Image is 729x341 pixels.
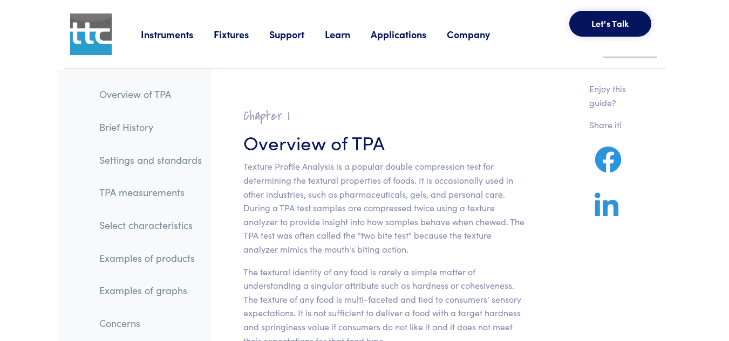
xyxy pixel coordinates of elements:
a: Examples of products [91,246,210,270]
h2: Chapter I [243,108,524,124]
p: Share it! [589,118,640,132]
a: Select characteristics [91,213,210,238]
a: Overview of TPA [91,82,210,107]
a: Fixtures [214,27,269,41]
a: Brief History [91,115,210,140]
a: Learn [325,27,371,41]
img: ttc_logo_1x1_v1.0.png [70,13,112,55]
p: Enjoy this guide? [589,82,640,109]
button: Let's Talk [569,11,651,37]
a: Share on LinkedIn [589,205,624,219]
a: TPA measurements [91,180,210,205]
a: Company [447,27,510,41]
a: Settings and standards [91,148,210,172]
a: Applications [371,27,447,41]
a: Concerns [91,311,210,336]
a: Support [269,27,325,41]
a: Examples of graphs [91,278,210,303]
h3: Overview of TPA [243,129,524,155]
p: Texture Profile Analysis is a popular double compression test for determining the textural proper... [243,159,524,256]
a: Instruments [141,27,214,41]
